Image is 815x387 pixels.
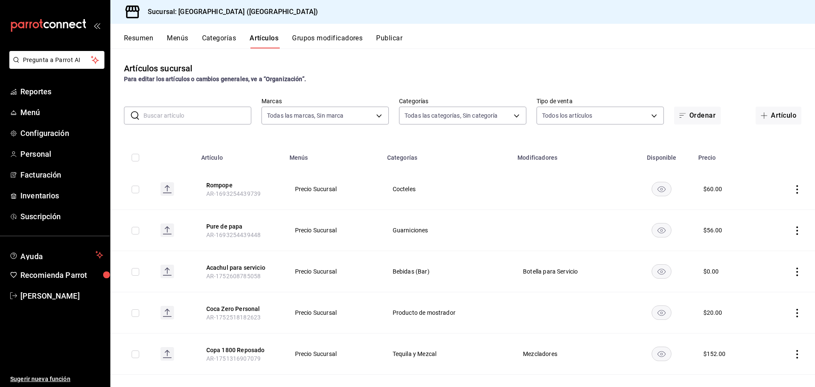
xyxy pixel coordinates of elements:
label: Marcas [261,98,389,104]
button: edit-product-location [206,181,274,189]
input: Buscar artículo [143,107,251,124]
th: Disponible [630,141,693,169]
span: Inventarios [20,190,103,201]
strong: Para editar los artículos o cambios generales, ve a “Organización”. [124,76,306,82]
span: Precio Sucursal [295,351,371,357]
span: Precio Sucursal [295,268,371,274]
button: actions [793,226,801,235]
button: availability-product [652,223,672,237]
span: Sugerir nueva función [10,375,103,384]
button: edit-product-location [206,305,274,313]
button: edit-product-location [206,263,274,272]
div: $ 60.00 [703,185,722,193]
span: AR-1693254439448 [206,232,261,238]
button: actions [793,309,801,317]
button: Grupos modificadores [292,34,363,48]
span: [PERSON_NAME] [20,290,103,302]
button: edit-product-location [206,346,274,354]
span: Cocteles [393,186,502,192]
button: availability-product [652,182,672,196]
button: Publicar [376,34,402,48]
button: actions [793,350,801,359]
div: $ 20.00 [703,308,722,317]
h3: Sucursal: [GEOGRAPHIC_DATA] ([GEOGRAPHIC_DATA]) [141,7,318,17]
button: open_drawer_menu [93,22,100,29]
th: Precio [693,141,765,169]
span: Suscripción [20,211,103,222]
div: $ 152.00 [703,350,726,358]
span: Guarniciones [393,227,502,233]
button: Menús [167,34,188,48]
button: Pregunta a Parrot AI [9,51,104,69]
span: Botella para Servicio [523,268,620,274]
span: Precio Sucursal [295,186,371,192]
span: Ayuda [20,250,92,260]
a: Pregunta a Parrot AI [6,62,104,71]
th: Menús [284,141,382,169]
button: actions [793,185,801,194]
span: Menú [20,107,103,118]
span: AR-1752608785058 [206,273,261,280]
div: navigation tabs [124,34,815,48]
button: Resumen [124,34,153,48]
button: availability-product [652,347,672,361]
span: Facturación [20,169,103,181]
label: Tipo de venta [537,98,664,104]
span: Precio Sucursal [295,227,371,233]
button: Ordenar [674,107,721,124]
span: Precio Sucursal [295,310,371,316]
button: Categorías [202,34,236,48]
th: Modificadores [512,141,630,169]
button: availability-product [652,305,672,320]
button: Artículo [756,107,801,124]
span: AR-1752518182623 [206,314,261,321]
span: Mezcladores [523,351,620,357]
th: Artículo [196,141,284,169]
button: availability-product [652,264,672,279]
span: AR-1751316907079 [206,355,261,362]
span: AR-1693254439739 [206,190,261,197]
span: Bebidas (Bar) [393,268,502,274]
th: Categorías [382,141,512,169]
label: Categorías [399,98,526,104]
button: Artículos [250,34,278,48]
div: $ 0.00 [703,267,719,276]
span: Todas las marcas, Sin marca [267,111,344,120]
button: edit-product-location [206,222,274,231]
button: actions [793,268,801,276]
span: Producto de mostrador [393,310,502,316]
span: Tequila y Mezcal [393,351,502,357]
span: Recomienda Parrot [20,269,103,281]
span: Reportes [20,86,103,97]
span: Todos los artículos [542,111,593,120]
div: $ 56.00 [703,226,722,234]
span: Personal [20,148,103,160]
div: Artículos sucursal [124,62,192,75]
span: Todas las categorías, Sin categoría [405,111,498,120]
span: Configuración [20,127,103,139]
span: Pregunta a Parrot AI [23,56,91,65]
